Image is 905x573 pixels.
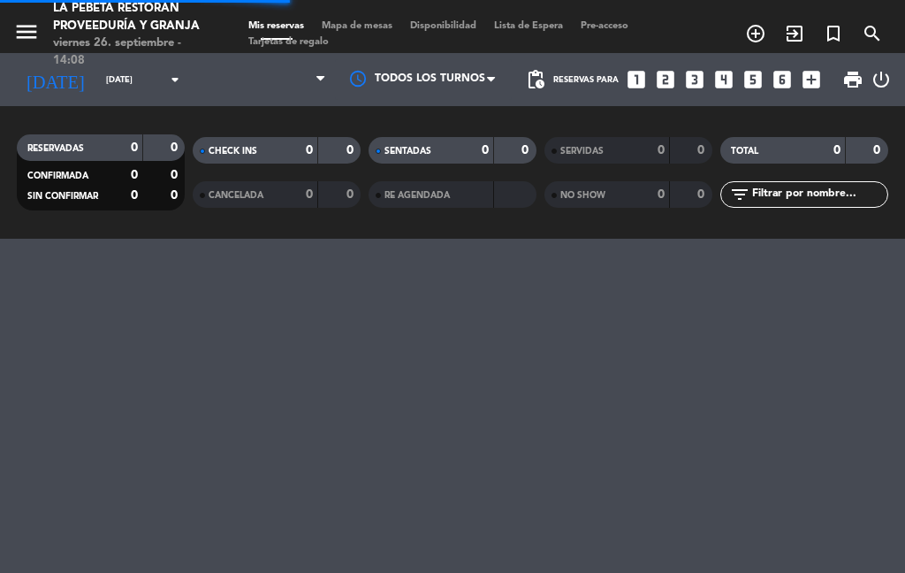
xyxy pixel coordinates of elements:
i: looks_two [654,68,677,91]
i: [DATE] [13,62,97,97]
span: CONFIRMADA [27,172,88,180]
strong: 0 [346,188,357,201]
span: Disponibilidad [401,21,485,31]
strong: 0 [833,144,840,157]
strong: 0 [697,188,708,201]
strong: 0 [131,141,138,154]
span: Lista de Espera [485,21,572,31]
div: viernes 26. septiembre - 14:08 [53,34,213,69]
i: search [862,23,883,44]
strong: 0 [306,188,313,201]
span: BUSCAR [853,19,892,49]
i: arrow_drop_down [164,69,186,90]
span: Mapa de mesas [313,21,401,31]
i: menu [13,19,40,45]
i: power_settings_new [871,69,892,90]
strong: 0 [131,169,138,181]
strong: 0 [873,144,884,157]
i: looks_6 [771,68,794,91]
span: SENTADAS [384,147,431,156]
i: looks_5 [741,68,764,91]
i: looks_one [625,68,648,91]
i: filter_list [729,184,750,205]
strong: 0 [658,188,665,201]
span: Mis reservas [240,21,313,31]
span: NO SHOW [560,191,605,200]
strong: 0 [171,141,181,154]
strong: 0 [658,144,665,157]
span: Reserva especial [814,19,853,49]
span: Pre-acceso [572,21,637,31]
i: exit_to_app [784,23,805,44]
span: SERVIDAS [560,147,604,156]
i: looks_3 [683,68,706,91]
strong: 0 [697,144,708,157]
div: LOG OUT [871,53,892,106]
strong: 0 [306,144,313,157]
i: turned_in_not [823,23,844,44]
span: RESERVADAS [27,144,84,153]
input: Filtrar por nombre... [750,185,887,204]
strong: 0 [346,144,357,157]
span: pending_actions [525,69,546,90]
span: RE AGENDADA [384,191,450,200]
i: looks_4 [712,68,735,91]
span: RESERVAR MESA [736,19,775,49]
strong: 0 [171,169,181,181]
span: Tarjetas de regalo [240,37,338,47]
span: print [842,69,863,90]
span: CANCELADA [209,191,263,200]
strong: 0 [171,189,181,202]
span: SIN CONFIRMAR [27,192,98,201]
strong: 0 [521,144,532,157]
button: menu [13,19,40,51]
span: WALK IN [775,19,814,49]
span: TOTAL [731,147,758,156]
span: Reservas para [553,75,619,85]
i: add_circle_outline [745,23,766,44]
strong: 0 [131,189,138,202]
i: add_box [800,68,823,91]
strong: 0 [482,144,489,157]
span: CHECK INS [209,147,257,156]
